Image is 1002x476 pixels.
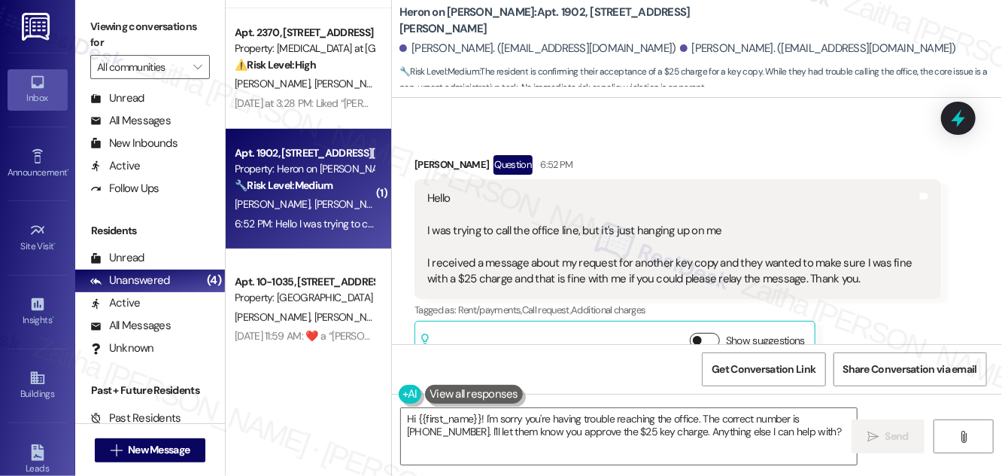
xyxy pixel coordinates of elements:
[90,113,171,129] div: All Messages
[958,431,969,443] i: 
[203,269,225,292] div: (4)
[90,136,178,151] div: New Inbounds
[843,362,977,377] span: Share Conversation via email
[8,69,68,110] a: Inbox
[90,158,141,174] div: Active
[90,181,159,197] div: Follow Ups
[314,77,390,90] span: [PERSON_NAME]
[97,55,186,79] input: All communities
[8,365,68,406] a: Buildings
[235,161,374,177] div: Property: Heron on [PERSON_NAME]
[95,438,206,462] button: New Message
[401,408,857,465] textarea: Hi {{first_name}}! I'm sorry you're having trouble reaching the office. The correct number is [PH...
[235,77,314,90] span: [PERSON_NAME]
[8,218,68,258] a: Site Visit •
[399,66,479,78] strong: 🔧 Risk Level: Medium
[128,442,190,458] span: New Message
[90,273,170,288] div: Unanswered
[419,333,506,361] div: Related guidelines
[522,304,572,316] span: Call request ,
[8,291,68,332] a: Insights •
[75,223,225,239] div: Residents
[235,290,374,306] div: Property: [GEOGRAPHIC_DATA]
[111,444,122,456] i: 
[193,61,202,73] i: 
[235,178,332,192] strong: 🔧 Risk Level: Medium
[571,304,645,316] span: Additional charges
[885,429,909,444] span: Send
[399,41,676,56] div: [PERSON_NAME]. ([EMAIL_ADDRESS][DOMAIN_NAME])
[90,340,154,356] div: Unknown
[867,431,879,443] i: 
[414,155,941,179] div: [PERSON_NAME]
[22,13,53,41] img: ResiDesk Logo
[54,239,56,249] span: •
[90,295,141,311] div: Active
[852,420,925,453] button: Send
[680,41,957,56] div: [PERSON_NAME]. ([EMAIL_ADDRESS][DOMAIN_NAME])
[90,15,210,55] label: Viewing conversations for
[427,191,917,288] div: Hello I was trying to call the office line, but it's just hanging up on me I received a message a...
[712,362,815,377] span: Get Conversation Link
[90,318,171,334] div: All Messages
[833,352,987,386] button: Share Conversation via email
[235,25,374,41] div: Apt. 2370, [STREET_ADDRESS]
[235,145,374,161] div: Apt. 1902, [STREET_ADDRESS][PERSON_NAME]
[399,64,1002,96] span: : The resident is confirming their acceptance of a $25 charge for a key copy. While they had trou...
[90,90,144,106] div: Unread
[493,155,533,174] div: Question
[235,58,316,72] strong: ⚠️ Risk Level: High
[726,333,805,349] label: Show suggestions
[314,310,390,324] span: [PERSON_NAME]
[67,165,69,175] span: •
[314,197,390,211] span: [PERSON_NAME]
[414,299,941,321] div: Tagged as:
[90,410,181,426] div: Past Residents
[399,5,700,37] b: Heron on [PERSON_NAME]: Apt. 1902, [STREET_ADDRESS][PERSON_NAME]
[75,383,225,398] div: Past + Future Residents
[235,274,374,290] div: Apt. 10-1035, [STREET_ADDRESS]
[235,41,374,56] div: Property: [MEDICAL_DATA] at [GEOGRAPHIC_DATA]
[702,352,825,386] button: Get Conversation Link
[536,157,572,172] div: 6:52 PM
[235,197,314,211] span: [PERSON_NAME]
[90,250,144,266] div: Unread
[235,310,314,324] span: [PERSON_NAME]
[458,304,522,316] span: Rent/payments ,
[52,313,54,323] span: •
